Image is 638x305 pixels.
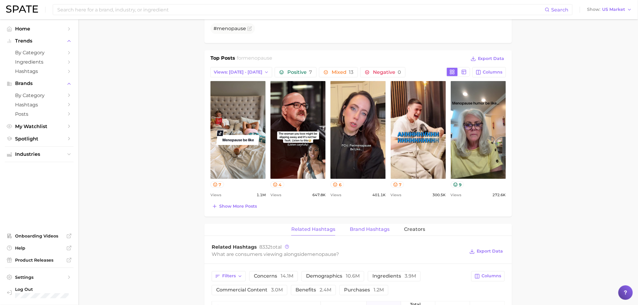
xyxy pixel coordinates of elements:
[451,181,464,188] button: 9
[469,55,506,63] button: Export Data
[295,288,331,293] span: benefits
[5,109,74,119] a: Posts
[15,257,63,263] span: Product Releases
[270,181,284,188] button: 4
[349,69,353,75] span: 13
[212,250,465,259] div: What are consumers viewing alongside ?
[270,191,281,199] span: Views
[212,271,246,281] button: Filters
[216,288,283,293] span: commercial content
[5,256,74,265] a: Product Releases
[15,124,63,129] span: My Watchlist
[6,5,38,13] img: SPATE
[243,55,273,61] span: menopause
[210,67,272,77] button: Views: [DATE] - [DATE]
[5,91,74,100] a: by Category
[472,67,506,77] button: Columns
[5,150,74,159] button: Industries
[15,136,63,142] span: Spotlight
[602,8,625,11] span: US Market
[5,100,74,109] a: Hashtags
[15,111,63,117] span: Posts
[373,70,401,75] span: Negative
[5,67,74,76] a: Hashtags
[5,57,74,67] a: Ingredients
[214,70,262,75] span: Views: [DATE] - [DATE]
[350,227,390,232] span: Brand Hashtags
[587,8,601,11] span: Show
[237,55,273,64] h2: for
[5,122,74,131] a: My Watchlist
[5,273,74,282] a: Settings
[477,249,503,254] span: Export Data
[373,191,386,199] span: 401.1k
[291,227,335,232] span: Related Hashtags
[5,244,74,253] a: Help
[5,36,74,46] button: Trends
[307,252,336,257] span: menopause
[5,48,74,57] a: by Category
[222,274,236,279] span: Filters
[15,102,63,108] span: Hashtags
[398,69,401,75] span: 0
[15,275,63,280] span: Settings
[5,285,74,300] a: Log out. Currently logged in with e-mail mary.cooper@shopflamingo.com.
[259,244,270,250] span: 8332
[478,56,504,61] span: Export Data
[15,38,63,44] span: Trends
[306,274,360,279] span: demographics
[15,26,63,32] span: Home
[346,273,360,279] span: 10.6m
[483,70,503,75] span: Columns
[551,7,569,13] span: Search
[210,55,235,64] h1: Top Posts
[217,26,246,31] span: menopause
[15,59,63,65] span: Ingredients
[219,204,257,209] span: Show more posts
[482,274,501,279] span: Columns
[312,191,326,199] span: 647.8k
[254,274,293,279] span: concerns
[320,287,331,293] span: 2.4m
[213,26,246,31] span: #
[57,5,545,15] input: Search here for a brand, industry, or ingredient
[330,191,341,199] span: Views
[281,273,293,279] span: 14.1m
[15,68,63,74] span: Hashtags
[212,244,257,250] span: Related Hashtags
[372,274,416,279] span: ingredients
[471,271,505,281] button: Columns
[5,134,74,143] a: Spotlight
[374,287,384,293] span: 1.2m
[15,287,85,292] span: Log Out
[344,288,384,293] span: purchases
[332,70,353,75] span: Mixed
[257,191,266,199] span: 1.1m
[5,231,74,241] a: Onboarding Videos
[259,244,282,250] span: total
[15,81,63,86] span: Brands
[210,191,221,199] span: Views
[15,245,63,251] span: Help
[586,6,633,14] button: ShowUS Market
[210,181,224,188] button: 7
[210,202,258,211] button: Show more posts
[15,152,63,157] span: Industries
[433,191,446,199] span: 300.5k
[391,191,402,199] span: Views
[404,227,425,232] span: Creators
[271,287,283,293] span: 3.0m
[309,69,312,75] span: 7
[5,79,74,88] button: Brands
[405,273,416,279] span: 3.9m
[468,247,505,256] button: Export Data
[391,181,404,188] button: 7
[247,26,252,31] button: Flag as miscategorized or irrelevant
[15,233,63,239] span: Onboarding Videos
[330,181,344,188] button: 6
[493,191,506,199] span: 272.6k
[15,50,63,55] span: by Category
[451,191,462,199] span: Views
[5,24,74,33] a: Home
[287,70,312,75] span: Positive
